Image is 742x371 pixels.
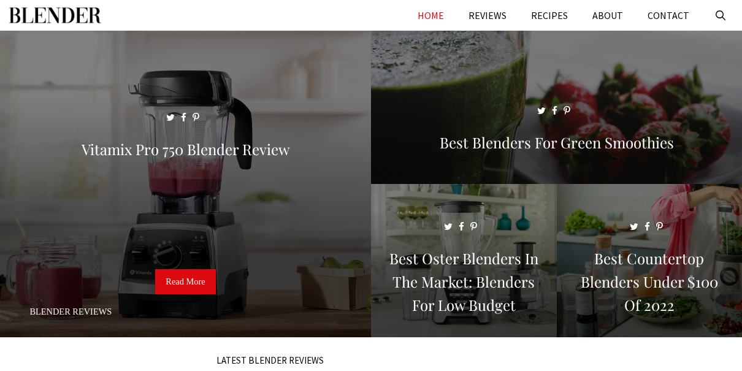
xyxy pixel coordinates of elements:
h3: LATEST BLENDER REVIEWS [18,356,521,365]
a: Read More [155,269,215,295]
a: Best Oster Blenders in the Market: Blenders for Low Budget [371,323,557,335]
a: Best Blenders for Green Smoothies [371,169,742,182]
a: Blender Reviews [29,307,112,316]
